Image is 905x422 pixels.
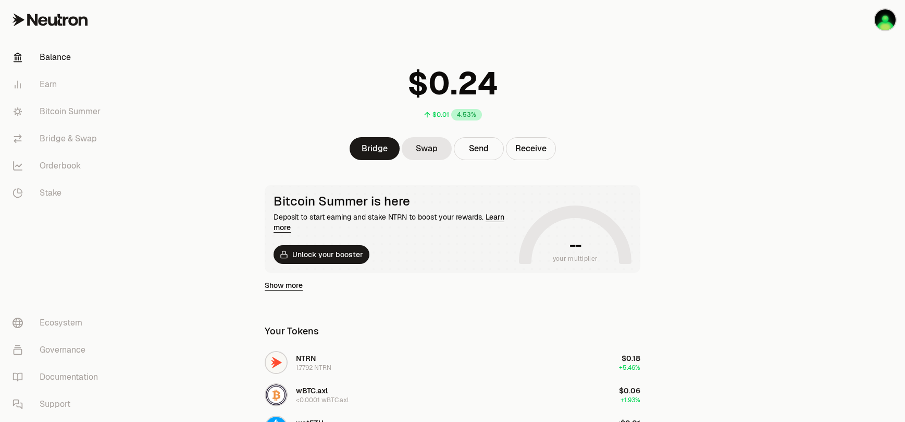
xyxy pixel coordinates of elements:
[296,386,328,395] span: wBTC.axl
[4,44,113,71] a: Balance
[4,179,113,207] a: Stake
[296,364,331,372] div: 1.7792 NTRN
[4,364,113,391] a: Documentation
[4,309,113,336] a: Ecosystem
[274,194,515,209] div: Bitcoin Summer is here
[432,111,449,119] div: $0.01
[402,137,452,160] a: Swap
[266,384,287,405] img: wBTC.axl Logo
[553,254,598,264] span: your multiplier
[875,9,896,30] img: Blue Ledger
[4,152,113,179] a: Orderbook
[4,125,113,152] a: Bridge & Swap
[266,352,287,373] img: NTRN Logo
[4,391,113,418] a: Support
[569,237,581,254] h1: --
[258,347,647,378] button: NTRN LogoNTRN1.7792 NTRN$0.18+5.46%
[622,354,640,363] span: $0.18
[274,212,515,233] div: Deposit to start earning and stake NTRN to boost your rewards.
[265,324,319,339] div: Your Tokens
[265,280,303,291] a: Show more
[4,71,113,98] a: Earn
[619,364,640,372] span: +5.46%
[274,245,369,264] button: Unlock your booster
[350,137,400,160] a: Bridge
[296,396,349,404] div: <0.0001 wBTC.axl
[4,336,113,364] a: Governance
[454,137,504,160] button: Send
[451,109,482,120] div: 4.53%
[619,386,640,395] span: $0.06
[4,98,113,125] a: Bitcoin Summer
[506,137,556,160] button: Receive
[296,354,316,363] span: NTRN
[258,379,647,411] button: wBTC.axl LogowBTC.axl<0.0001 wBTC.axl$0.06+1.93%
[621,396,640,404] span: +1.93%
